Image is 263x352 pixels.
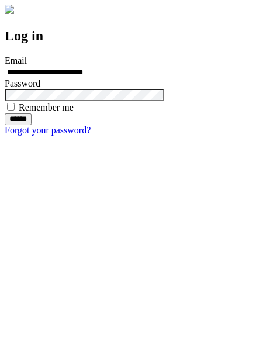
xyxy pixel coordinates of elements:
[5,125,91,135] a: Forgot your password?
[19,102,74,112] label: Remember me
[5,56,27,65] label: Email
[5,28,258,44] h2: Log in
[5,5,14,14] img: logo-4e3dc11c47720685a147b03b5a06dd966a58ff35d612b21f08c02c0306f2b779.png
[5,78,40,88] label: Password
